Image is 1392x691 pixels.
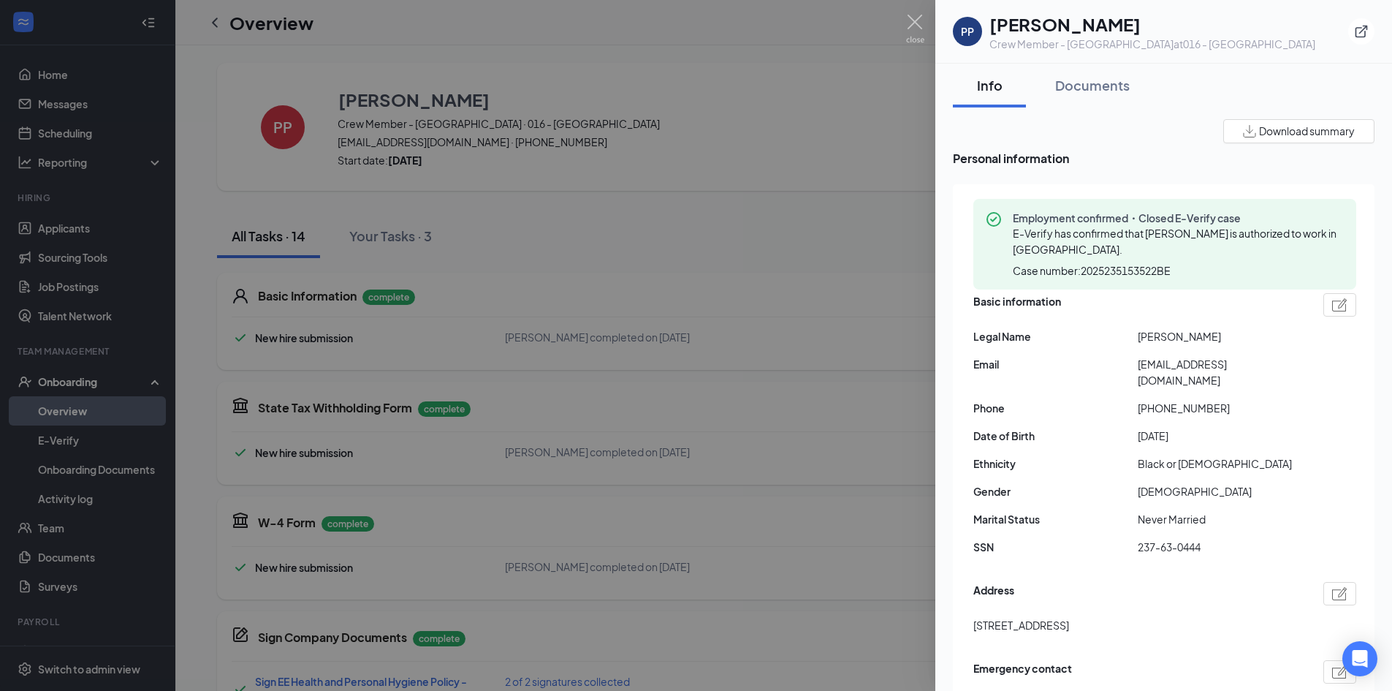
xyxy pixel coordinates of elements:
span: 237-63-0444 [1138,539,1302,555]
span: [STREET_ADDRESS] [973,617,1069,633]
span: Legal Name [973,328,1138,344]
div: Documents [1055,76,1130,94]
span: Personal information [953,149,1374,167]
span: Black or [DEMOGRAPHIC_DATA] [1138,456,1302,472]
span: [DATE] [1138,428,1302,444]
span: [EMAIL_ADDRESS][DOMAIN_NAME] [1138,356,1302,388]
span: Phone [973,400,1138,416]
h1: [PERSON_NAME] [989,12,1315,37]
span: Download summary [1259,124,1355,139]
svg: ExternalLink [1354,24,1369,39]
span: Email [973,356,1138,372]
span: Emergency contact [973,660,1072,684]
div: Open Intercom Messenger [1342,641,1377,676]
span: Employment confirmed・Closed E-Verify case [1013,211,1345,225]
span: [PERSON_NAME] [1138,328,1302,344]
span: Address [973,582,1014,605]
div: Crew Member - [GEOGRAPHIC_DATA] at 016 - [GEOGRAPHIC_DATA] [989,37,1315,51]
span: Marital Status [973,511,1138,527]
svg: CheckmarkCircle [985,211,1003,228]
span: [DEMOGRAPHIC_DATA] [1138,483,1302,499]
span: Ethnicity [973,456,1138,472]
span: Gender [973,483,1138,499]
div: Info [967,76,1011,94]
div: PP [961,24,974,39]
span: [PHONE_NUMBER] [1138,400,1302,416]
span: Case number: 2025235153522BE [1013,263,1171,278]
button: Download summary [1223,119,1374,143]
button: ExternalLink [1348,18,1374,45]
span: SSN [973,539,1138,555]
span: Date of Birth [973,428,1138,444]
span: Basic information [973,293,1061,317]
span: E-Verify has confirmed that [PERSON_NAME] is authorized to work in [GEOGRAPHIC_DATA]. [1013,227,1336,256]
span: Never Married [1138,511,1302,527]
